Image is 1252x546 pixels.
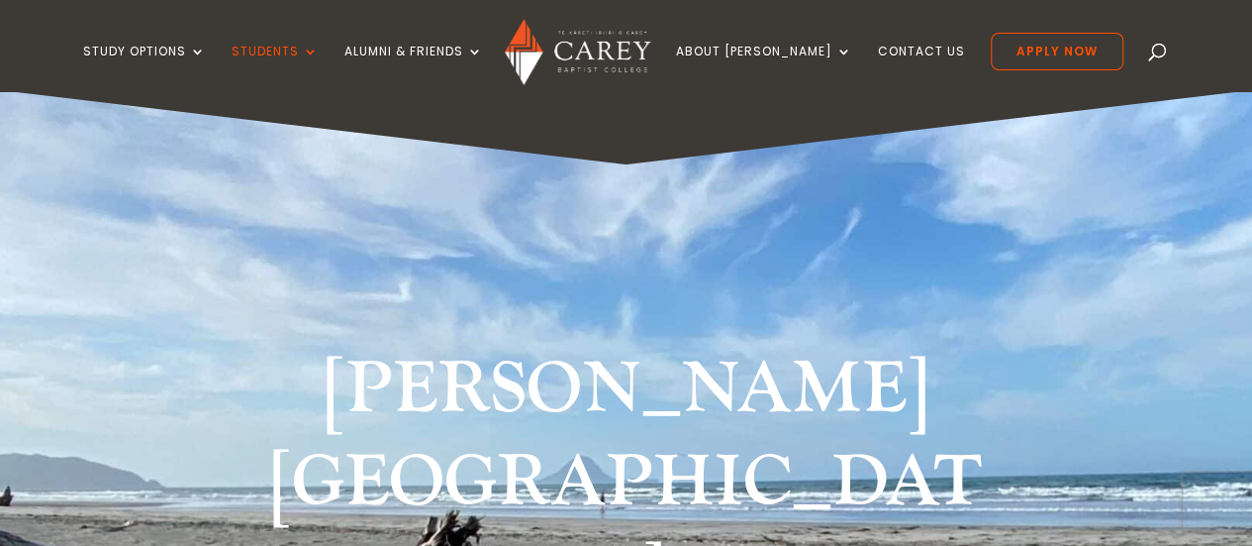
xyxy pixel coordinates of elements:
[878,45,965,91] a: Contact Us
[344,45,483,91] a: Alumni & Friends
[676,45,852,91] a: About [PERSON_NAME]
[991,33,1123,70] a: Apply Now
[83,45,206,91] a: Study Options
[232,45,319,91] a: Students
[505,19,650,85] img: Carey Baptist College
